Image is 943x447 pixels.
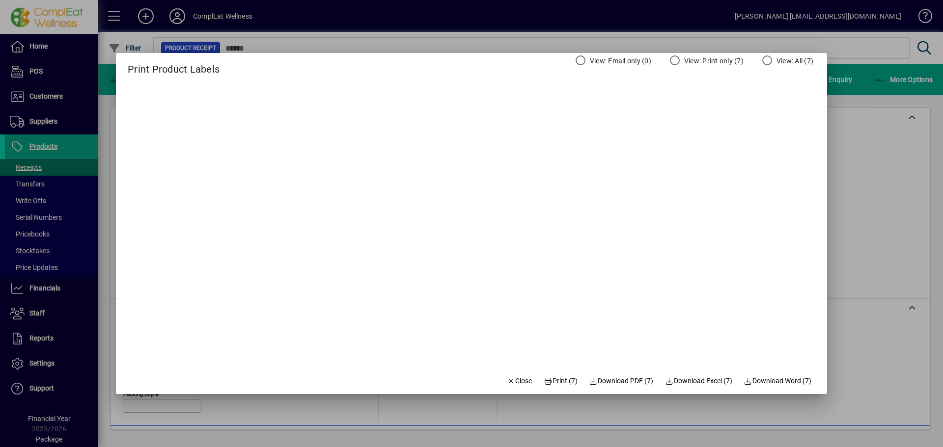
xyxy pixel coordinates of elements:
[540,372,582,390] button: Print (7)
[665,376,732,386] span: Download Excel (7)
[507,376,532,386] span: Close
[585,372,658,390] a: Download PDF (7)
[661,372,736,390] button: Download Excel (7)
[744,376,812,386] span: Download Word (7)
[740,372,816,390] button: Download Word (7)
[775,56,813,66] label: View: All (7)
[544,376,578,386] span: Print (7)
[682,56,744,66] label: View: Print only (7)
[116,53,231,77] h2: Print Product Labels
[588,56,651,66] label: View: Email only (0)
[503,372,536,390] button: Close
[589,376,654,386] span: Download PDF (7)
